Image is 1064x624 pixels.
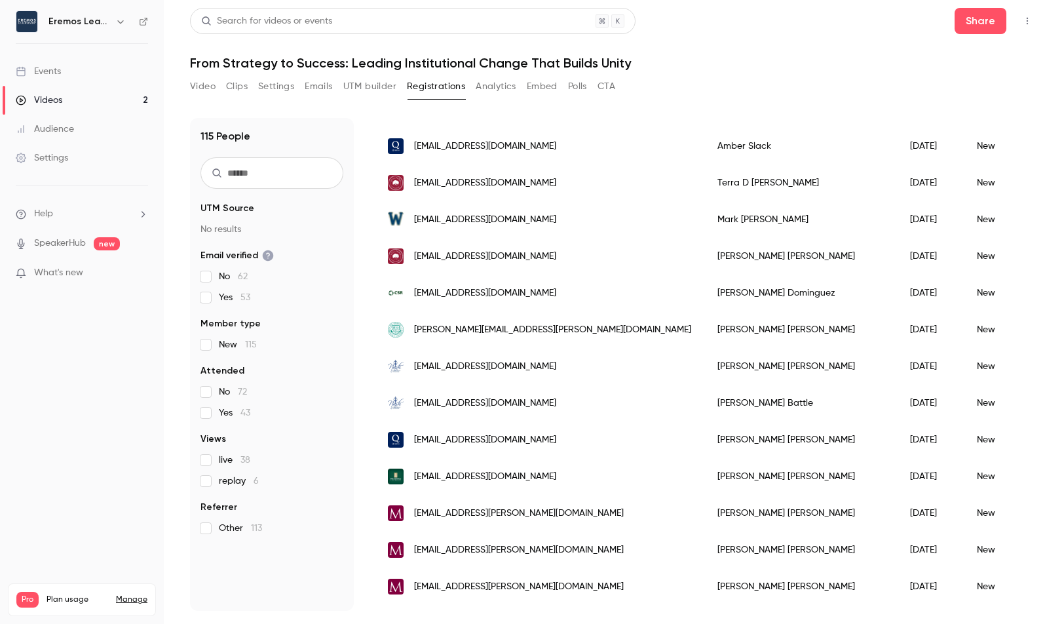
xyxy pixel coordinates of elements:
[226,76,248,97] button: Clips
[897,532,964,568] div: [DATE]
[704,165,897,201] div: Terra D [PERSON_NAME]
[964,421,1046,458] div: New
[527,76,558,97] button: Embed
[388,175,404,191] img: guilford.edu
[897,201,964,238] div: [DATE]
[200,223,343,236] p: No results
[254,477,259,486] span: 6
[16,11,37,32] img: Eremos Leadership
[219,338,257,351] span: New
[897,165,964,201] div: [DATE]
[704,568,897,605] div: [PERSON_NAME] [PERSON_NAME]
[964,495,1046,532] div: New
[897,385,964,421] div: [DATE]
[388,138,404,154] img: queens.edu
[704,201,897,238] div: Mark [PERSON_NAME]
[964,201,1046,238] div: New
[245,340,257,349] span: 115
[704,348,897,385] div: [PERSON_NAME] [PERSON_NAME]
[897,495,964,532] div: [DATE]
[704,311,897,348] div: [PERSON_NAME] [PERSON_NAME]
[388,248,404,264] img: guilford.edu
[964,568,1046,605] div: New
[704,385,897,421] div: [PERSON_NAME] Battle
[964,458,1046,495] div: New
[964,311,1046,348] div: New
[897,421,964,458] div: [DATE]
[704,458,897,495] div: [PERSON_NAME] [PERSON_NAME]
[897,458,964,495] div: [DATE]
[16,592,39,608] span: Pro
[964,385,1046,421] div: New
[200,317,261,330] span: Member type
[414,543,624,557] span: [EMAIL_ADDRESS][PERSON_NAME][DOMAIN_NAME]
[219,522,262,535] span: Other
[704,421,897,458] div: [PERSON_NAME] [PERSON_NAME]
[414,176,556,190] span: [EMAIL_ADDRESS][DOMAIN_NAME]
[34,266,83,280] span: What's new
[414,323,691,337] span: [PERSON_NAME][EMAIL_ADDRESS][PERSON_NAME][DOMAIN_NAME]
[964,348,1046,385] div: New
[414,213,556,227] span: [EMAIL_ADDRESS][DOMAIN_NAME]
[414,397,556,410] span: [EMAIL_ADDRESS][DOMAIN_NAME]
[16,123,74,136] div: Audience
[16,94,62,107] div: Videos
[47,595,108,605] span: Plan usage
[200,128,250,144] h1: 115 People
[219,385,247,399] span: No
[94,237,120,250] span: new
[219,406,250,419] span: Yes
[414,507,624,520] span: [EMAIL_ADDRESS][PERSON_NAME][DOMAIN_NAME]
[200,364,244,378] span: Attended
[955,8,1006,34] button: Share
[34,207,53,221] span: Help
[240,408,250,418] span: 43
[201,14,332,28] div: Search for videos or events
[704,275,897,311] div: [PERSON_NAME] Dominguez
[238,387,247,397] span: 72
[568,76,587,97] button: Polls
[388,542,404,558] img: meredith.edu
[388,505,404,521] img: meredith.edu
[414,470,556,484] span: [EMAIL_ADDRESS][DOMAIN_NAME]
[704,532,897,568] div: [PERSON_NAME] [PERSON_NAME]
[240,293,250,302] span: 53
[897,275,964,311] div: [DATE]
[388,579,404,595] img: meredith.edu
[1017,10,1038,31] button: Top Bar Actions
[897,311,964,348] div: [DATE]
[476,76,516,97] button: Analytics
[704,238,897,275] div: [PERSON_NAME] [PERSON_NAME]
[219,454,250,467] span: live
[964,532,1046,568] div: New
[200,202,254,215] span: UTM Source
[190,55,1038,71] h1: From Strategy to Success: Leading Institutional Change That Builds Unity
[305,76,332,97] button: Emails
[388,432,404,448] img: queens.edu
[897,238,964,275] div: [DATE]
[48,15,110,28] h6: Eremos Leadership
[414,580,624,594] span: [EMAIL_ADDRESS][PERSON_NAME][DOMAIN_NAME]
[388,395,404,411] img: nashcc.edu
[388,212,404,227] img: ncwu.edu
[407,76,465,97] button: Registrations
[388,469,404,484] img: methodist.edu
[388,359,404,374] img: nashcc.edu
[16,207,148,221] li: help-dropdown-opener
[964,128,1046,165] div: New
[219,475,259,488] span: replay
[388,285,404,301] img: expertiseinresults.com
[704,495,897,532] div: [PERSON_NAME] [PERSON_NAME]
[240,456,250,465] span: 38
[251,524,262,533] span: 113
[964,238,1046,275] div: New
[16,151,68,165] div: Settings
[897,128,964,165] div: [DATE]
[190,76,216,97] button: Video
[116,595,147,605] a: Manage
[414,433,556,447] span: [EMAIL_ADDRESS][DOMAIN_NAME]
[964,165,1046,201] div: New
[704,128,897,165] div: Amber Slack
[200,202,343,535] section: facet-groups
[200,501,237,514] span: Referrer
